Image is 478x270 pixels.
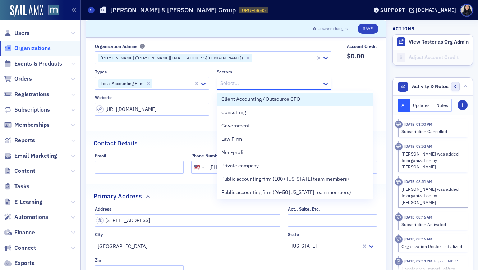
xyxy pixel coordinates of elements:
[14,90,49,98] span: Registrations
[14,121,50,129] span: Memberships
[347,51,377,61] span: $0.00
[4,29,29,37] a: Users
[395,178,403,186] div: Activity
[404,215,432,220] time: 8/27/2024 08:46 AM
[14,183,29,190] span: Tasks
[221,149,245,156] span: Non-profit
[4,167,35,175] a: Content
[395,235,403,243] div: Activity
[194,163,200,171] div: 🇺🇸
[221,122,250,130] span: Government
[401,150,463,170] div: [PERSON_NAME] was added to organization by [PERSON_NAME]
[380,7,405,13] div: Support
[95,206,111,212] div: Address
[4,44,51,52] a: Organizations
[409,8,459,13] button: [DOMAIN_NAME]
[221,189,351,196] span: Public accounting firm (26-50 [US_STATE] team members)
[4,183,29,190] a: Tasks
[4,213,48,221] a: Automations
[4,60,62,68] a: Events & Products
[4,259,35,267] a: Exports
[416,7,456,13] div: [DOMAIN_NAME]
[95,257,101,263] div: Zip
[244,54,252,62] div: Remove Monica Johnston (monica@gardinerappelgroup.com)
[460,4,473,17] span: Profile
[14,213,48,221] span: Automations
[398,99,410,112] button: All
[410,99,433,112] button: Updates
[14,167,35,175] span: Content
[432,258,463,264] span: Import IMP-1199
[401,128,463,135] div: Subscription Cancelled
[221,109,246,116] span: Consulting
[14,259,35,267] span: Exports
[288,206,320,212] div: Apt., Suite, Etc.
[95,232,103,237] div: City
[412,83,449,90] span: Activity & Notes
[242,7,266,13] span: ORG-48685
[4,198,42,206] a: E-Learning
[221,95,300,103] span: Client Accounting / Outsource CFO
[14,106,50,114] span: Subscriptions
[401,243,463,249] div: Organization Roster Initialized
[347,44,377,49] div: Account Credit
[4,75,32,83] a: Orders
[358,24,378,34] button: Save
[93,139,138,148] h2: Contact Details
[98,54,244,62] div: [PERSON_NAME] ([PERSON_NAME][EMAIL_ADDRESS][DOMAIN_NAME])
[221,135,242,143] span: Law Firm
[110,6,236,14] h1: [PERSON_NAME] & [PERSON_NAME] Group
[14,152,57,160] span: Email Marketing
[14,136,35,144] span: Reports
[14,29,29,37] span: Users
[395,258,403,265] div: Imported Activity
[395,213,403,221] div: Activity
[4,229,35,237] a: Finance
[95,95,112,100] div: Website
[221,175,349,183] span: Public accounting firm (100+ [US_STATE] team members)
[451,82,460,91] span: 0
[4,121,50,129] a: Memberships
[191,153,222,158] div: Phone Number
[409,54,469,61] div: Adjust Account Credit
[318,26,348,32] span: Unsaved changes
[404,122,432,127] time: 6/30/2025 01:00 PM
[4,244,36,252] a: Connect
[393,50,473,65] a: Adjust Account Credit
[43,5,59,17] a: View Homepage
[221,162,259,170] span: Private company
[48,5,59,16] img: SailAMX
[433,99,452,112] button: Notes
[217,69,232,75] div: Sectors
[14,198,42,206] span: E-Learning
[409,39,469,45] button: View Roster as Org Admin
[4,152,57,160] a: Email Marketing
[4,106,50,114] a: Subscriptions
[4,136,35,144] a: Reports
[14,244,36,252] span: Connect
[404,237,432,242] time: 8/27/2024 08:46 AM
[401,221,463,228] div: Subscription Activated
[93,192,142,201] h2: Primary Address
[395,143,403,150] div: Activity
[288,232,299,237] div: State
[95,69,107,75] div: Types
[144,79,152,88] div: Remove Local Accounting Firm
[404,258,432,264] time: 3/31/2023 07:14 PM
[14,229,35,237] span: Finance
[404,144,432,149] time: 8/27/2024 08:52 AM
[14,44,51,52] span: Organizations
[14,75,32,83] span: Orders
[98,79,144,88] div: Local Accounting Firm
[404,179,432,184] time: 8/27/2024 08:51 AM
[95,153,106,158] div: Email
[392,25,415,32] h4: Actions
[4,90,49,98] a: Registrations
[401,186,463,206] div: [PERSON_NAME] was added to organization by [PERSON_NAME]
[14,60,62,68] span: Events & Products
[395,121,403,128] div: Activity
[95,44,137,49] div: Organization Admins
[10,5,43,17] img: SailAMX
